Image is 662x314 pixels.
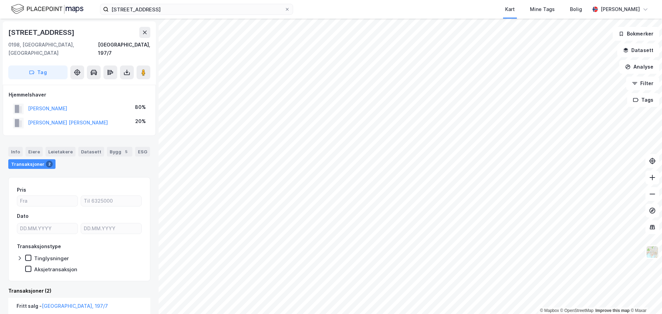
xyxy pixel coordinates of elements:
div: 80% [135,103,146,111]
div: [STREET_ADDRESS] [8,27,76,38]
div: Fritt salg - [17,302,108,313]
div: 2 [46,161,53,168]
a: Improve this map [595,308,630,313]
div: Transaksjonstype [17,242,61,251]
div: Info [8,147,23,156]
div: Transaksjoner [8,159,56,169]
div: Pris [17,186,26,194]
button: Analyse [619,60,659,74]
div: Bolig [570,5,582,13]
div: ESG [135,147,150,156]
iframe: Chat Widget [628,281,662,314]
div: Datasett [78,147,104,156]
div: Dato [17,212,29,220]
div: 5 [123,148,130,155]
div: Kart [505,5,515,13]
div: 20% [135,117,146,125]
a: [GEOGRAPHIC_DATA], 197/7 [42,303,108,309]
img: Z [646,245,659,259]
div: [PERSON_NAME] [601,5,640,13]
div: Transaksjoner (2) [8,287,150,295]
a: OpenStreetMap [560,308,594,313]
div: Mine Tags [530,5,555,13]
div: Tinglysninger [34,255,69,262]
button: Tag [8,65,68,79]
div: Leietakere [46,147,76,156]
div: 0198, [GEOGRAPHIC_DATA], [GEOGRAPHIC_DATA] [8,41,98,57]
input: Fra [17,196,78,206]
div: Hjemmelshaver [9,91,150,99]
img: logo.f888ab2527a4732fd821a326f86c7f29.svg [11,3,83,15]
div: Aksjetransaksjon [34,266,77,273]
button: Filter [626,77,659,90]
input: Søk på adresse, matrikkel, gårdeiere, leietakere eller personer [109,4,284,14]
div: [GEOGRAPHIC_DATA], 197/7 [98,41,150,57]
button: Datasett [617,43,659,57]
a: Mapbox [540,308,559,313]
div: Bygg [107,147,132,156]
button: Bokmerker [613,27,659,41]
div: Eiere [26,147,43,156]
button: Tags [627,93,659,107]
input: Til 6325000 [81,196,141,206]
input: DD.MM.YYYY [81,223,141,234]
input: DD.MM.YYYY [17,223,78,234]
